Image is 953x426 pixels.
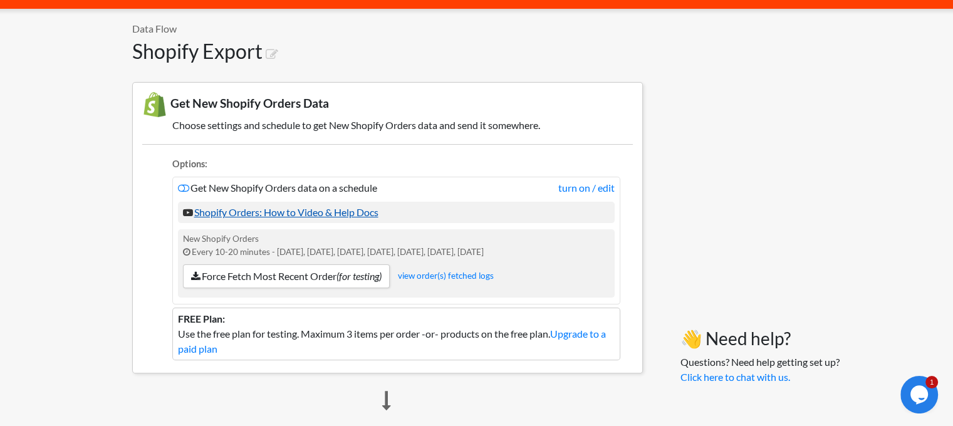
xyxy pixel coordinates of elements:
[178,313,225,325] b: FREE Plan:
[142,92,167,117] img: New Shopify Orders
[172,308,620,360] li: Use the free plan for testing. Maximum 3 items per order -or- products on the free plan.
[172,177,620,304] li: Get New Shopify Orders data on a schedule
[680,355,840,385] p: Questions? Need help getting set up?
[558,180,615,195] a: turn on / edit
[142,92,633,117] h3: Get New Shopify Orders Data
[142,119,633,131] h5: Choose settings and schedule to get New Shopify Orders data and send it somewhere.
[336,270,382,282] i: (for testing)
[132,21,643,36] p: Data Flow
[178,229,615,298] div: New Shopify Orders Every 10-20 minutes - [DATE], [DATE], [DATE], [DATE], [DATE], [DATE], [DATE]
[680,371,790,383] a: Click here to chat with us.
[900,376,940,413] iframe: chat widget
[680,328,840,350] h3: 👋 Need help?
[183,206,378,218] a: Shopify Orders: How to Video & Help Docs
[178,328,606,355] a: Upgrade to a paid plan
[183,264,390,288] a: Force Fetch Most Recent Order(for testing)
[132,39,643,63] h1: Shopify Export
[172,157,620,174] li: Options:
[398,270,494,280] a: view order(s) fetched logs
